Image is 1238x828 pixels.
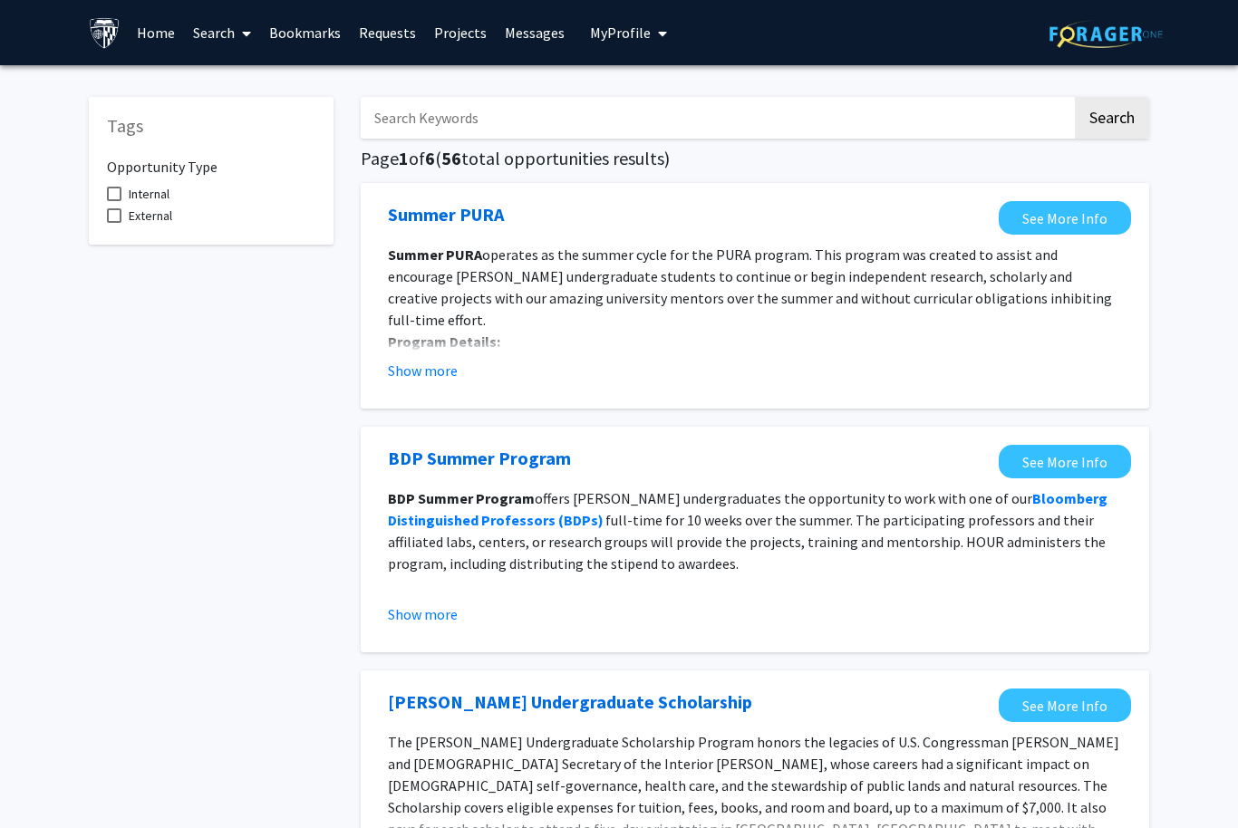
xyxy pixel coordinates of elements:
[425,1,496,64] a: Projects
[999,445,1131,478] a: Opens in a new tab
[999,201,1131,235] a: Opens in a new tab
[388,201,504,228] a: Opens in a new tab
[388,246,482,264] strong: Summer PURA
[128,1,184,64] a: Home
[361,97,1072,139] input: Search Keywords
[361,148,1149,169] h5: Page of ( total opportunities results)
[999,688,1131,722] a: Opens in a new tab
[590,24,651,42] span: My Profile
[1049,20,1163,48] img: ForagerOne Logo
[184,1,260,64] a: Search
[388,360,458,381] button: Show more
[1075,97,1149,139] button: Search
[350,1,425,64] a: Requests
[129,205,172,226] span: External
[388,332,500,351] strong: Program Details:
[399,147,409,169] span: 1
[388,445,571,472] a: Opens in a new tab
[388,489,535,507] strong: BDP Summer Program
[14,746,77,814] iframe: Chat
[107,144,315,176] h6: Opportunity Type
[388,603,458,625] button: Show more
[388,246,1112,329] span: operates as the summer cycle for the PURA program. This program was created to assist and encoura...
[441,147,461,169] span: 56
[388,688,752,716] a: Opens in a new tab
[89,17,121,49] img: Johns Hopkins University Logo
[496,1,574,64] a: Messages
[107,115,315,137] h5: Tags
[388,487,1122,574] p: offers [PERSON_NAME] undergraduates the opportunity to work with one of our full-time for 10 week...
[129,183,169,205] span: Internal
[425,147,435,169] span: 6
[260,1,350,64] a: Bookmarks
